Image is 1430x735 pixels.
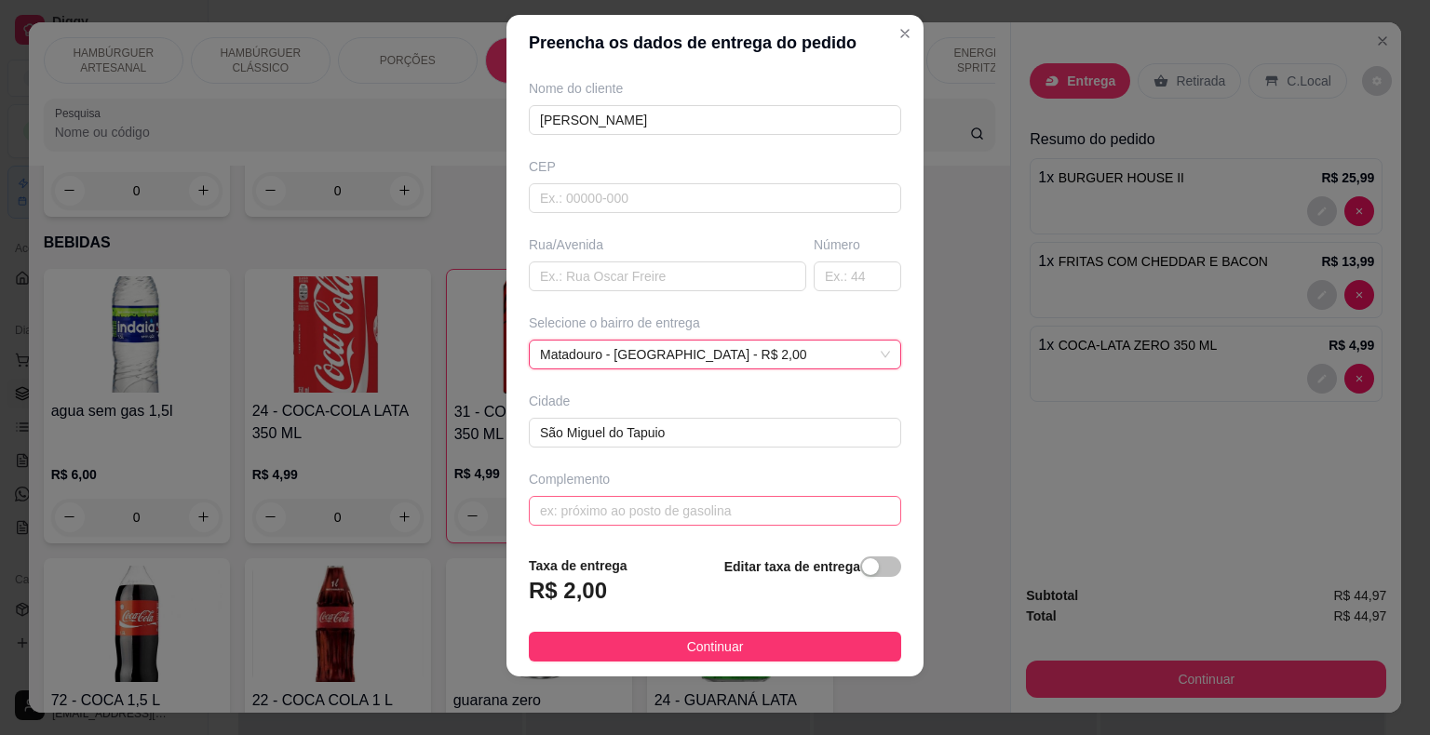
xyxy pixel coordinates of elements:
button: Continuar [529,632,901,661]
input: ex: próximo ao posto de gasolina [529,496,901,526]
header: Preencha os dados de entrega do pedido [506,15,924,71]
input: Ex.: Santo André [529,418,901,448]
input: Ex.: Rua Oscar Freire [529,261,806,291]
div: Número [814,235,901,254]
input: Ex.: 44 [814,261,901,291]
div: Nome do cliente [529,79,901,98]
div: Selecione o bairro de entrega [529,314,901,332]
span: Matadouro - São Miguel do Tapuio - R$ 2,00 [540,341,890,368]
h3: R$ 2,00 [529,576,607,606]
div: Cidade [529,392,901,410]
span: Continuar [687,636,744,657]
input: Ex.: João da Silva [529,105,901,135]
div: Rua/Avenida [529,235,806,254]
strong: Editar taxa de entrega [724,559,860,574]
button: Close [890,19,920,48]
input: Ex.: 00000-000 [529,183,901,213]
div: Complemento [529,470,901,488]
div: CEP [529,157,901,176]
strong: Taxa de entrega [529,558,627,573]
